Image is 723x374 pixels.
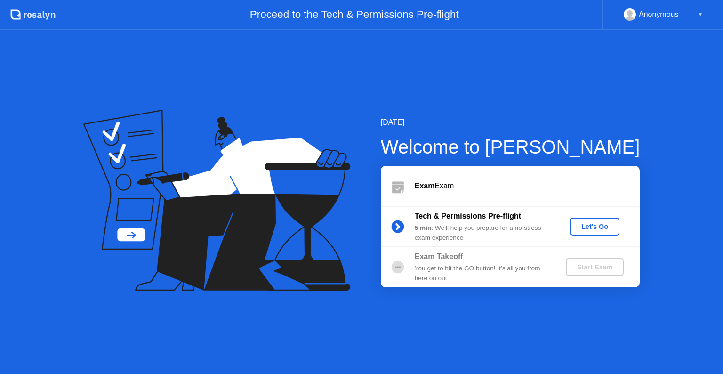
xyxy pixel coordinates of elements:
[698,8,703,21] div: ▼
[415,264,550,283] div: You get to hit the GO button! It’s all you from here on out
[415,224,432,231] b: 5 min
[415,212,521,220] b: Tech & Permissions Pre-flight
[639,8,679,21] div: Anonymous
[381,117,640,128] div: [DATE]
[570,263,620,271] div: Start Exam
[570,218,619,236] button: Let's Go
[566,258,624,276] button: Start Exam
[415,223,550,243] div: : We’ll help you prepare for a no-stress exam experience
[415,182,435,190] b: Exam
[415,180,640,192] div: Exam
[381,133,640,161] div: Welcome to [PERSON_NAME]
[574,223,616,230] div: Let's Go
[415,252,463,260] b: Exam Takeoff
